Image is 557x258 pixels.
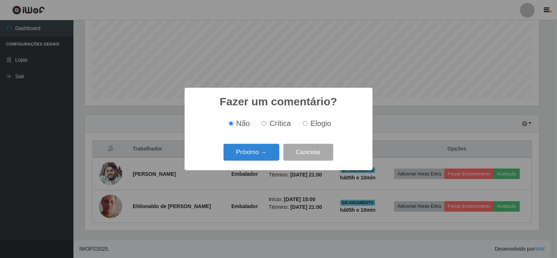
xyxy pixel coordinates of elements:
span: Não [236,119,250,127]
span: Elogio [311,119,331,127]
h2: Fazer um comentário? [220,95,337,108]
input: Elogio [303,121,308,126]
span: Crítica [270,119,291,127]
input: Crítica [262,121,267,126]
input: Não [229,121,234,126]
button: Próximo → [224,144,279,161]
button: Cancelar [283,144,333,161]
